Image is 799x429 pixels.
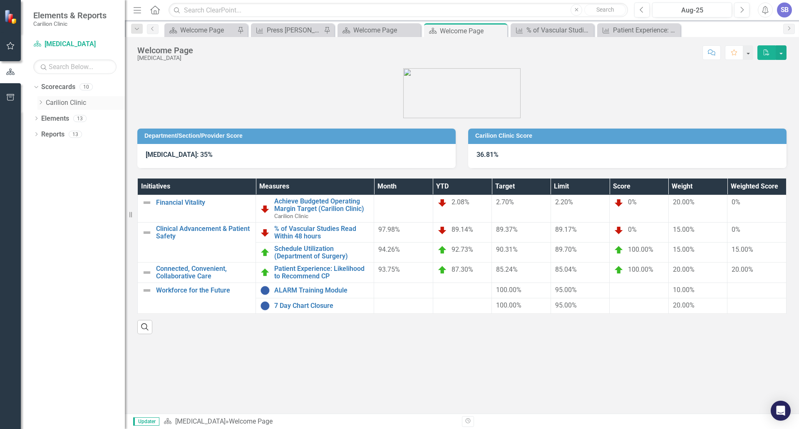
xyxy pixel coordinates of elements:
span: 85.04% [555,265,577,273]
a: Welcome Page [166,25,235,35]
a: Workforce for the Future [156,287,251,294]
span: 94.26% [378,245,400,253]
td: Double-Click to Edit Right Click for Context Menu [138,223,256,263]
td: Double-Click to Edit Right Click for Context Menu [256,195,374,223]
h3: Carilion Clinic Score [475,133,782,139]
div: Welcome Page [137,46,193,55]
a: [MEDICAL_DATA] [33,40,117,49]
div: Open Intercom Messenger [771,401,791,421]
a: Scorecards [41,82,75,92]
a: Achieve Budgeted Operating Margin Target (Carilion Clinic) [274,198,370,212]
a: Carilion Clinic [46,98,125,108]
span: Carilion Clinic [274,213,308,219]
img: Below Plan [437,198,447,208]
div: [MEDICAL_DATA] [137,55,193,61]
a: Schedule Utilization (Department of Surgery) [274,245,370,260]
span: Search [596,6,614,13]
img: Not Defined [142,198,152,208]
img: On Target [260,248,270,258]
td: Double-Click to Edit Right Click for Context Menu [138,263,256,283]
span: 20.00% [673,198,695,206]
div: Aug-25 [655,5,729,15]
button: Aug-25 [652,2,732,17]
a: Clinical Advancement & Patient Safety [156,225,251,240]
div: Welcome Page [229,417,273,425]
img: No Information [260,301,270,311]
span: 0% [732,198,740,206]
img: Not Defined [142,285,152,295]
span: 15.00% [673,226,695,233]
span: 92.73% [452,245,473,253]
img: On Target [614,265,624,275]
img: On Target [437,245,447,255]
a: % of Vascular Studies Read Within 48 hours [274,225,370,240]
div: Welcome Page [180,25,235,35]
td: Double-Click to Edit Right Click for Context Menu [256,243,374,263]
span: 87.30% [452,266,473,274]
img: Below Plan [614,225,624,235]
span: 0% [628,198,637,206]
td: Double-Click to Edit Right Click for Context Menu [256,263,374,283]
div: 13 [73,115,87,122]
span: 95.00% [555,301,577,309]
img: Below Plan [260,204,270,214]
img: ClearPoint Strategy [4,10,19,24]
td: Double-Click to Edit Right Click for Context Menu [256,283,374,298]
span: 15.00% [673,245,695,253]
a: Welcome Page [340,25,419,35]
button: SB [777,2,792,17]
span: Elements & Reports [33,10,107,20]
span: 85.24% [496,265,518,273]
span: 90.31% [496,245,518,253]
div: Press [PERSON_NAME]: Friendliness & courtesy of care provider [267,25,322,35]
h3: Department/Section/Provider Score [144,133,452,139]
small: Carilion Clinic [33,20,107,27]
span: 0% [732,226,740,233]
a: % of Vascular Studies Read Within 48 hours [513,25,592,35]
div: % of Vascular Studies Read Within 48 hours [526,25,592,35]
span: 97.98% [378,226,400,233]
div: 10 [79,84,93,91]
td: Double-Click to Edit Right Click for Context Menu [138,195,256,223]
span: 100.00% [496,286,521,294]
span: 0% [628,226,637,233]
a: 7 Day Chart Closure [274,302,370,310]
a: Elements [41,114,69,124]
img: No Information [260,285,270,295]
img: On Target [260,268,270,278]
span: 89.14% [452,226,473,233]
input: Search Below... [33,60,117,74]
span: Updater [133,417,159,426]
span: 20.00% [732,265,753,273]
span: 95.00% [555,286,577,294]
img: On Target [614,245,624,255]
img: Below Plan [614,198,624,208]
a: [MEDICAL_DATA] [175,417,226,425]
span: 15.00% [732,245,753,253]
a: Connected, Convenient, Collaborative Care [156,265,251,280]
span: 89.37% [496,226,518,233]
td: Double-Click to Edit Right Click for Context Menu [256,298,374,313]
span: 20.00% [673,265,695,273]
span: 20.00% [673,301,695,309]
span: 93.75% [378,265,400,273]
span: 2.08% [452,198,469,206]
input: Search ClearPoint... [169,3,628,17]
img: Below Plan [437,225,447,235]
div: Welcome Page [440,26,505,36]
img: On Target [437,265,447,275]
span: 10.00% [673,286,695,294]
img: carilion%20clinic%20logo%202.0.png [403,68,521,118]
img: Not Defined [142,268,152,278]
img: Not Defined [142,228,152,238]
div: 13 [69,131,82,138]
div: » [164,417,456,427]
span: 2.20% [555,198,573,206]
a: Reports [41,130,65,139]
span: 100.00% [628,245,653,253]
button: Search [584,4,626,16]
a: ALARM Training Module [274,287,370,294]
a: Patient Experience: Likelihood to Recommend CP [599,25,678,35]
a: Press [PERSON_NAME]: Friendliness & courtesy of care provider [253,25,322,35]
